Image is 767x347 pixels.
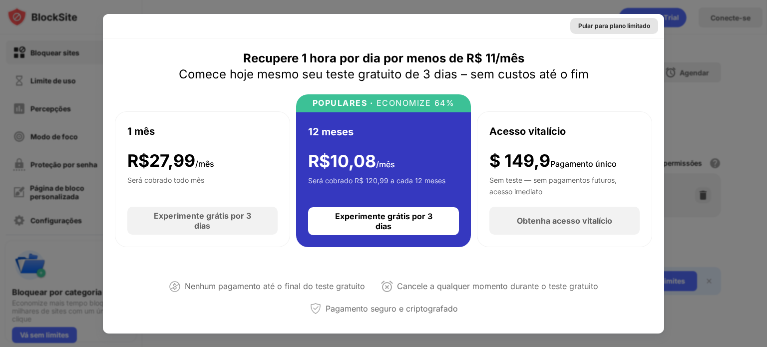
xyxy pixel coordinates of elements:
[243,51,524,65] font: Recupere 1 hora por dia por menos de R$ 11/mês
[185,281,365,291] font: Nenhum pagamento até o final do teste gratuito
[489,125,566,137] font: Acesso vitalício
[310,303,322,315] img: pagamento seguro
[127,176,204,184] font: Será cobrado todo mês
[489,150,550,171] font: $ 149,9
[169,281,181,293] img: não pagando
[308,151,330,171] font: R$
[381,281,393,293] img: cancelar a qualquer momento
[179,67,589,81] font: Comece hoje mesmo seu teste gratuito de 3 dias – sem custos até o fim
[335,211,432,231] font: Experimente grátis por 3 dias
[517,216,612,226] font: Obtenha acesso vitalício
[149,150,195,171] font: 27,99
[127,150,149,171] font: R$
[313,98,374,108] font: POPULARES ·
[308,126,354,138] font: 12 meses
[489,176,617,195] font: Sem teste — sem pagamentos futuros, acesso imediato
[330,151,376,171] font: 10,08
[195,159,214,169] font: /mês
[127,125,155,137] font: 1 mês
[154,211,251,231] font: Experimente grátis por 3 dias
[550,159,617,169] font: Pagamento único
[376,159,395,169] font: /mês
[377,98,455,108] font: ECONOMIZE 64%
[578,22,650,29] font: Pular para plano limitado
[326,304,458,314] font: Pagamento seguro e criptografado
[397,281,598,291] font: Cancele a qualquer momento durante o teste gratuito
[308,176,445,185] font: Será cobrado R$ 120,99 a cada 12 meses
